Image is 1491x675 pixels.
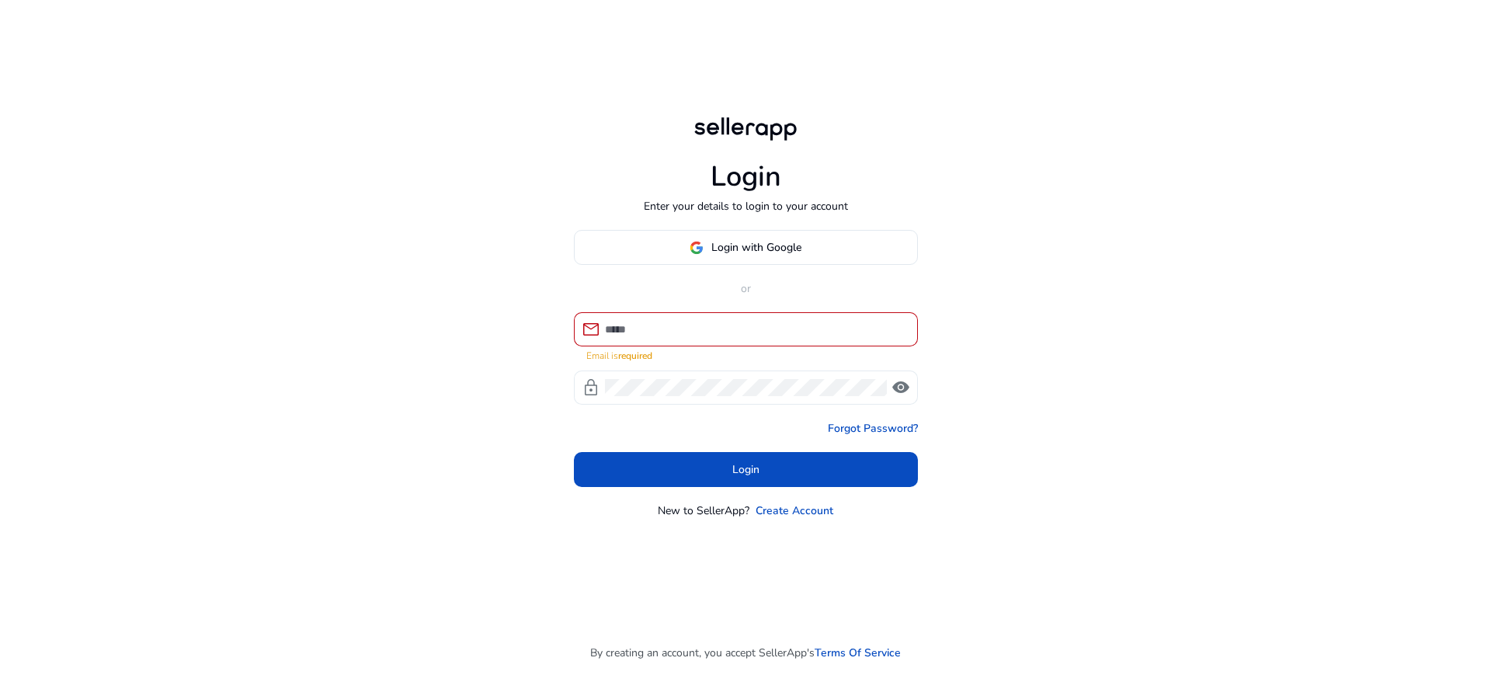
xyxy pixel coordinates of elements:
p: or [574,280,918,297]
p: Enter your details to login to your account [644,198,848,214]
button: Login with Google [574,230,918,265]
mat-error: Email is [586,346,905,363]
span: Login with Google [711,239,801,256]
span: mail [582,320,600,339]
a: Forgot Password? [828,420,918,437]
span: lock [582,378,600,397]
p: New to SellerApp? [658,503,749,519]
h1: Login [711,160,781,193]
span: Login [732,461,759,478]
button: Login [574,452,918,487]
a: Terms Of Service [815,645,901,661]
img: google-logo.svg [690,241,704,255]
strong: required [618,350,652,362]
span: visibility [891,378,910,397]
a: Create Account [756,503,833,519]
